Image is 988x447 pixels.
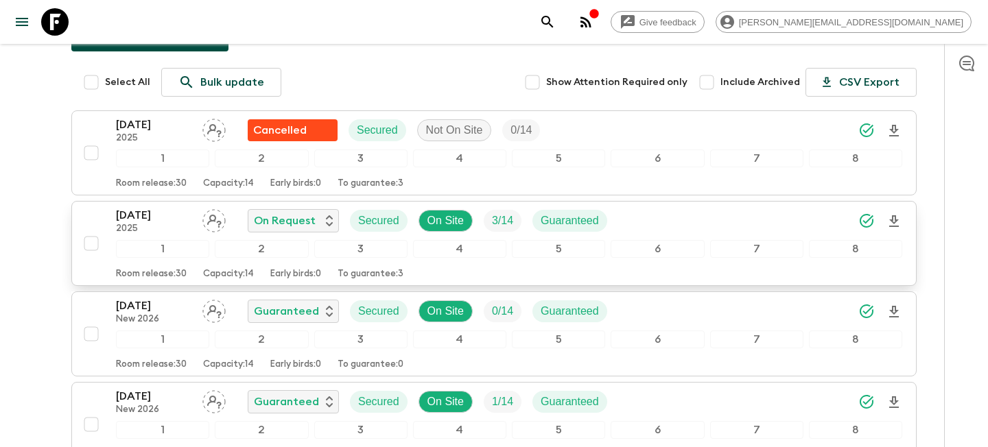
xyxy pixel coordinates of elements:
[215,149,308,167] div: 2
[202,123,226,134] span: Assign pack leader
[809,240,902,258] div: 8
[116,178,187,189] p: Room release: 30
[858,394,875,410] svg: Synced Successfully
[417,119,492,141] div: Not On Site
[338,359,403,370] p: To guarantee: 0
[413,149,506,167] div: 4
[350,210,408,232] div: Secured
[200,74,264,90] p: Bulk update
[338,269,403,280] p: To guarantee: 3
[720,75,800,89] span: Include Archived
[248,119,338,141] div: Flash Pack cancellation
[492,213,513,229] p: 3 / 14
[116,207,191,223] p: [DATE]
[71,110,917,195] button: [DATE]2025Assign pack leaderFlash Pack cancellationSecuredNot On SiteTrip Fill12345678Room releas...
[254,394,319,410] p: Guaranteed
[202,213,226,224] span: Assign pack leader
[858,213,875,229] svg: Synced Successfully
[116,388,191,404] p: [DATE]
[358,303,399,319] p: Secured
[710,149,803,167] div: 7
[8,8,36,36] button: menu
[203,359,254,370] p: Capacity: 14
[710,240,803,258] div: 7
[413,240,506,258] div: 4
[611,240,704,258] div: 6
[731,17,971,27] span: [PERSON_NAME][EMAIL_ADDRESS][DOMAIN_NAME]
[512,149,605,167] div: 5
[419,210,473,232] div: On Site
[484,210,521,232] div: Trip Fill
[886,123,902,139] svg: Download Onboarding
[512,240,605,258] div: 5
[338,178,403,189] p: To guarantee: 3
[512,421,605,439] div: 5
[886,304,902,320] svg: Download Onboarding
[357,122,398,138] p: Secured
[484,300,521,322] div: Trip Fill
[541,303,599,319] p: Guaranteed
[314,421,408,439] div: 3
[215,421,308,439] div: 2
[71,291,917,376] button: [DATE]New 2026Assign pack leaderGuaranteedSecuredOn SiteTrip FillGuaranteed12345678Room release:3...
[116,240,209,258] div: 1
[116,133,191,144] p: 2025
[270,178,321,189] p: Early birds: 0
[350,300,408,322] div: Secured
[512,330,605,348] div: 5
[413,421,506,439] div: 4
[253,122,307,138] p: Cancelled
[484,391,521,413] div: Trip Fill
[254,303,319,319] p: Guaranteed
[358,213,399,229] p: Secured
[809,330,902,348] div: 8
[314,330,408,348] div: 3
[116,298,191,314] p: [DATE]
[427,394,464,410] p: On Site
[534,8,561,36] button: search adventures
[858,303,875,319] svg: Synced Successfully
[413,330,506,348] div: 4
[203,269,254,280] p: Capacity: 14
[710,330,803,348] div: 7
[546,75,687,89] span: Show Attention Required only
[611,330,704,348] div: 6
[116,330,209,348] div: 1
[419,300,473,322] div: On Site
[116,223,191,234] p: 2025
[611,149,704,167] div: 6
[809,149,902,167] div: 8
[611,11,705,33] a: Give feedback
[541,213,599,229] p: Guaranteed
[116,421,209,439] div: 1
[886,394,902,411] svg: Download Onboarding
[215,240,308,258] div: 2
[358,394,399,410] p: Secured
[105,75,150,89] span: Select All
[710,421,803,439] div: 7
[202,304,226,315] span: Assign pack leader
[116,269,187,280] p: Room release: 30
[116,117,191,133] p: [DATE]
[270,359,321,370] p: Early birds: 0
[116,404,191,415] p: New 2026
[805,68,917,97] button: CSV Export
[116,149,209,167] div: 1
[161,68,281,97] a: Bulk update
[270,269,321,280] p: Early birds: 0
[426,122,483,138] p: Not On Site
[116,314,191,325] p: New 2026
[809,421,902,439] div: 8
[350,391,408,413] div: Secured
[716,11,972,33] div: [PERSON_NAME][EMAIL_ADDRESS][DOMAIN_NAME]
[632,17,704,27] span: Give feedback
[427,303,464,319] p: On Site
[116,359,187,370] p: Room release: 30
[314,149,408,167] div: 3
[419,391,473,413] div: On Site
[502,119,540,141] div: Trip Fill
[492,394,513,410] p: 1 / 14
[427,213,464,229] p: On Site
[349,119,406,141] div: Secured
[611,421,704,439] div: 6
